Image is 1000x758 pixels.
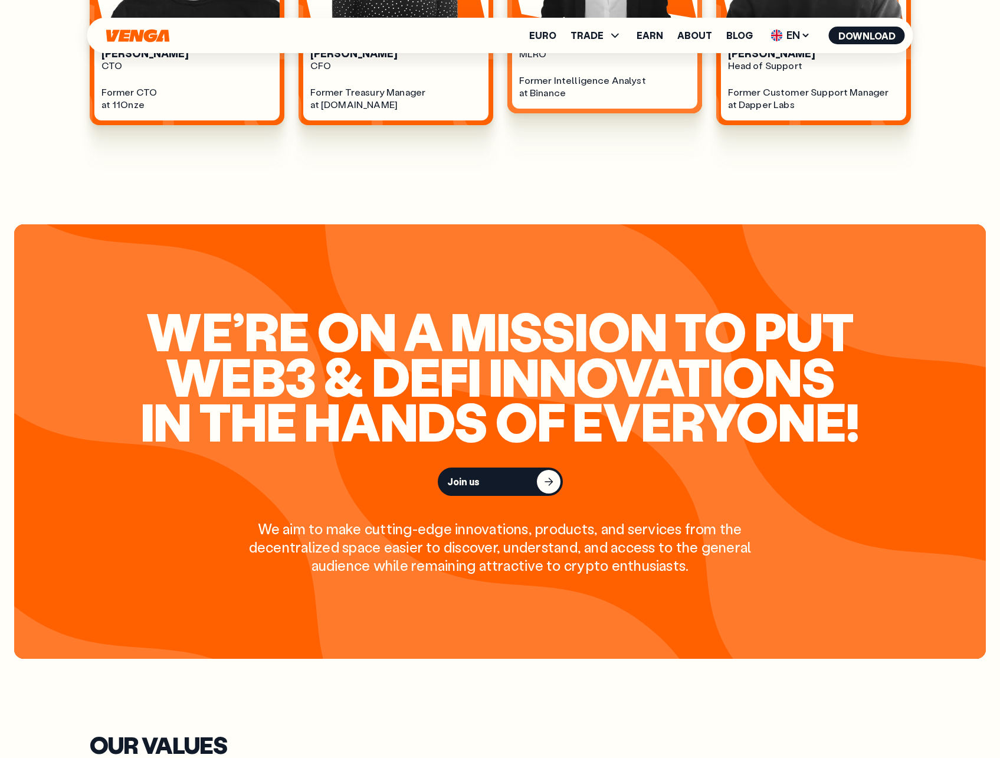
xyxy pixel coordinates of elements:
[438,468,563,496] button: Join us
[571,28,622,43] span: TRADE
[105,29,171,43] svg: Home
[728,60,899,72] div: Head of Support
[137,308,863,444] h2: We’re on a mission to put Web3 & Defi innovations in the hands of everyone!
[767,26,815,45] span: EN
[529,31,556,40] a: Euro
[310,47,481,60] div: [PERSON_NAME]
[519,74,690,99] div: Former Intelligence Analyst at Binance
[90,734,911,754] h2: Our Values
[637,31,663,40] a: Earn
[728,86,899,111] div: Former Customer Support Manager at Dapper Labs
[447,476,480,488] div: Join us
[677,31,712,40] a: About
[248,520,753,575] div: We aim to make cutting-edge innovations, products, and services from the decentralized space easi...
[310,60,481,72] div: CFO
[101,86,273,111] div: Former CTO at 11Onze
[571,31,604,40] span: TRADE
[726,31,753,40] a: Blog
[101,47,273,60] div: [PERSON_NAME]
[310,86,481,111] div: Former Treasury Manager at [DOMAIN_NAME]
[829,27,905,44] button: Download
[728,47,899,60] div: [PERSON_NAME]
[519,48,690,60] div: MLRO
[771,30,783,41] img: flag-uk
[101,60,273,72] div: CTO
